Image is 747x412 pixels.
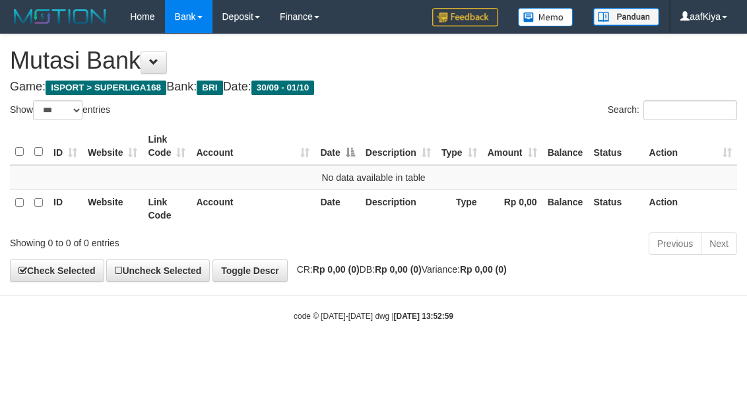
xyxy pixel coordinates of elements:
[10,48,737,74] h1: Mutasi Bank
[593,8,659,26] img: panduan.png
[10,165,737,190] td: No data available in table
[460,264,507,275] strong: Rp 0,00 (0)
[375,264,422,275] strong: Rp 0,00 (0)
[251,81,315,95] span: 30/09 - 01/10
[212,259,288,282] a: Toggle Descr
[10,81,737,94] h4: Game: Bank: Date:
[436,189,482,227] th: Type
[191,189,315,227] th: Account
[197,81,222,95] span: BRI
[542,189,589,227] th: Balance
[82,127,143,165] th: Website: activate to sort column ascending
[106,259,210,282] a: Uncheck Selected
[10,231,302,250] div: Showing 0 to 0 of 0 entries
[608,100,737,120] label: Search:
[542,127,589,165] th: Balance
[360,127,436,165] th: Description: activate to sort column ascending
[143,127,191,165] th: Link Code: activate to sort column ascending
[315,127,360,165] th: Date: activate to sort column descending
[143,189,191,227] th: Link Code
[701,232,737,255] a: Next
[10,7,110,26] img: MOTION_logo.png
[191,127,315,165] th: Account: activate to sort column ascending
[432,8,498,26] img: Feedback.jpg
[82,189,143,227] th: Website
[588,127,643,165] th: Status
[643,100,737,120] input: Search:
[518,8,573,26] img: Button%20Memo.svg
[315,189,360,227] th: Date
[10,100,110,120] label: Show entries
[48,189,82,227] th: ID
[294,312,453,321] small: code © [DATE]-[DATE] dwg |
[33,100,82,120] select: Showentries
[644,189,737,227] th: Action
[360,189,436,227] th: Description
[482,189,542,227] th: Rp 0,00
[588,189,643,227] th: Status
[313,264,360,275] strong: Rp 0,00 (0)
[649,232,701,255] a: Previous
[394,312,453,321] strong: [DATE] 13:52:59
[48,127,82,165] th: ID: activate to sort column ascending
[10,259,104,282] a: Check Selected
[644,127,737,165] th: Action: activate to sort column ascending
[482,127,542,165] th: Amount: activate to sort column ascending
[436,127,482,165] th: Type: activate to sort column ascending
[290,264,507,275] span: CR: DB: Variance:
[46,81,166,95] span: ISPORT > SUPERLIGA168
